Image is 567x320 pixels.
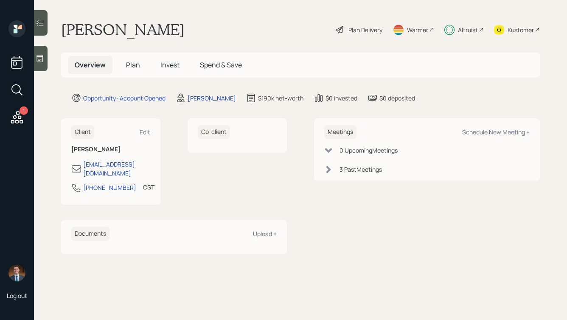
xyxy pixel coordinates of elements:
[340,165,382,174] div: 3 Past Meeting s
[188,94,236,103] div: [PERSON_NAME]
[83,160,150,178] div: [EMAIL_ADDRESS][DOMAIN_NAME]
[61,20,185,39] h1: [PERSON_NAME]
[253,230,277,238] div: Upload +
[508,25,534,34] div: Kustomer
[198,125,230,139] h6: Co-client
[258,94,303,103] div: $190k net-worth
[7,292,27,300] div: Log out
[71,227,109,241] h6: Documents
[160,60,180,70] span: Invest
[348,25,382,34] div: Plan Delivery
[200,60,242,70] span: Spend & Save
[83,183,136,192] div: [PHONE_NUMBER]
[71,146,150,153] h6: [PERSON_NAME]
[75,60,106,70] span: Overview
[83,94,166,103] div: Opportunity · Account Opened
[324,125,356,139] h6: Meetings
[143,183,154,192] div: CST
[140,128,150,136] div: Edit
[458,25,478,34] div: Altruist
[379,94,415,103] div: $0 deposited
[407,25,428,34] div: Warmer
[20,106,28,115] div: 1
[126,60,140,70] span: Plan
[340,146,398,155] div: 0 Upcoming Meeting s
[71,125,94,139] h6: Client
[8,264,25,281] img: hunter_neumayer.jpg
[462,128,530,136] div: Schedule New Meeting +
[326,94,357,103] div: $0 invested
